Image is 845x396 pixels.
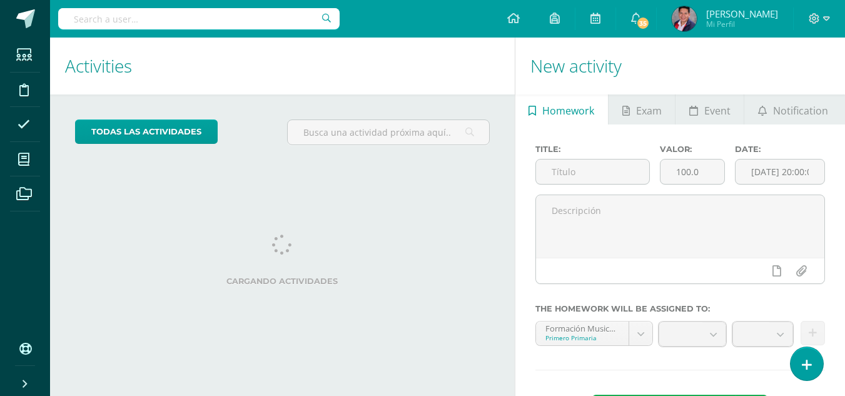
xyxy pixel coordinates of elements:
span: Notification [773,96,828,126]
span: Homework [542,96,594,126]
input: Search a user… [58,8,340,29]
a: Formación Musical 'A'Primero Primaria [536,322,652,345]
a: Exam [609,94,675,124]
div: Formación Musical 'A' [545,322,619,333]
span: [PERSON_NAME] [706,8,778,20]
span: Exam [636,96,662,126]
a: Event [675,94,744,124]
h1: Activities [65,38,500,94]
img: 7c9f913dd31191f0d1d9b26811a57d44.png [672,6,697,31]
span: Mi Perfil [706,19,778,29]
input: Fecha de entrega [736,160,824,184]
a: todas las Actividades [75,119,218,144]
label: The homework will be assigned to: [535,304,825,313]
span: 35 [636,16,650,30]
span: Event [704,96,731,126]
label: Cargando actividades [75,277,490,286]
div: Primero Primaria [545,333,619,342]
a: Notification [744,94,841,124]
label: Date: [735,145,825,154]
label: Title: [535,145,650,154]
input: Puntos máximos [660,160,724,184]
input: Busca una actividad próxima aquí... [288,120,488,145]
input: Título [536,160,650,184]
label: Valor: [660,145,725,154]
a: Homework [515,94,608,124]
h1: New activity [530,38,830,94]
